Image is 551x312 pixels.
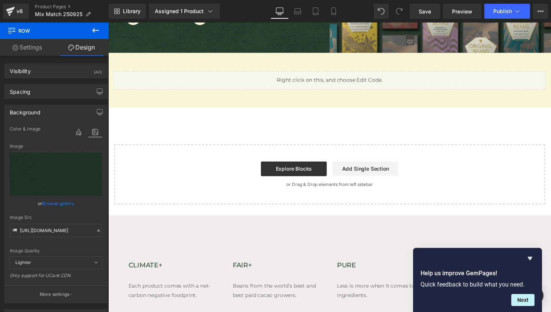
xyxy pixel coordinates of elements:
a: Design [54,39,109,56]
h4: CLIMATE+ [21,245,112,253]
div: Image Src [10,215,102,220]
div: Only support for UCare CDN [10,273,102,283]
div: Background [10,105,40,115]
span: Row [7,22,82,39]
div: (All) [94,64,102,76]
h4: FAIR+ [127,245,219,253]
button: Redo [392,4,407,19]
a: The world's longest-running one-for-one forestation programme. [341,267,428,283]
button: More settings [4,285,107,303]
button: Publish [484,4,530,19]
button: More [533,4,548,19]
div: or [10,199,102,207]
div: Spacing [10,84,30,95]
input: Link [10,224,102,237]
h4: PURE [234,245,326,253]
a: Explore Blocks [156,142,224,157]
a: Add Single Section [230,142,297,157]
div: Visibility [10,64,31,74]
a: Each product comes with a net-carbon negative foodprint. [21,267,105,283]
a: Desktop [271,4,289,19]
h2: Help us improve GemPages! [421,269,535,278]
a: Tablet [307,4,325,19]
a: Browse gallery [42,197,74,210]
a: Less is more when it comes to ingredients. [234,267,314,283]
a: Preview [443,4,481,19]
a: Laptop [289,4,307,19]
div: Image Quality [10,248,102,253]
p: Quick feedback to build what you need. [421,281,535,288]
span: Color & Image [10,126,40,132]
button: Hide survey [526,254,535,263]
div: Image [10,144,102,149]
span: Mix Match 250925 [35,11,82,17]
b: Lighter [15,259,31,265]
button: Next question [511,294,535,306]
a: v6 [3,4,29,19]
div: Help us improve GemPages! [421,254,535,306]
span: Library [123,8,141,15]
span: Save [419,7,431,15]
span: Preview [452,7,472,15]
button: Undo [374,4,389,19]
a: Beans from the world’s best and best paid cacao growers. [127,267,213,283]
a: Mobile [325,4,343,19]
div: Assigned 1 Product [155,7,214,15]
p: or Drag & Drop elements from left sidebar [18,163,436,169]
p: More settings [40,291,70,298]
a: Product Pages [35,4,109,10]
a: New Library [109,4,146,19]
div: v6 [15,6,24,16]
span: Publish [493,8,512,14]
h4: ONE 4 ONE TREES [341,245,433,253]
